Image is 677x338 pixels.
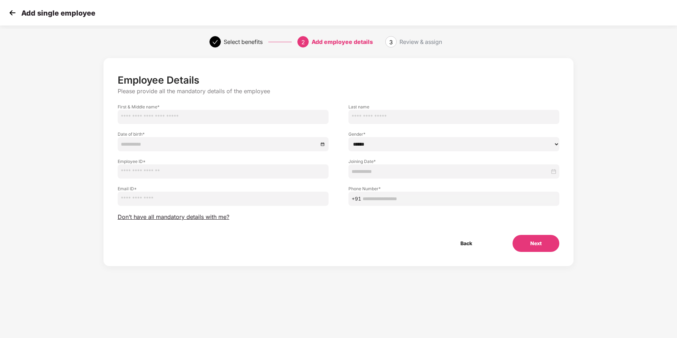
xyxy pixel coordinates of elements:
label: Last name [348,104,559,110]
p: Add single employee [21,9,95,17]
span: 3 [389,39,393,46]
label: Phone Number [348,186,559,192]
label: Date of birth [118,131,329,137]
p: Please provide all the mandatory details of the employee [118,88,559,95]
span: 2 [301,39,305,46]
span: check [212,39,218,45]
div: Add employee details [312,36,373,47]
label: Email ID [118,186,329,192]
div: Review & assign [399,36,442,47]
div: Select benefits [224,36,263,47]
label: Gender [348,131,559,137]
label: Employee ID [118,158,329,164]
span: +91 [352,195,361,203]
span: Don’t have all mandatory details with me? [118,213,229,221]
p: Employee Details [118,74,559,86]
label: Joining Date [348,158,559,164]
img: svg+xml;base64,PHN2ZyB4bWxucz0iaHR0cDovL3d3dy53My5vcmcvMjAwMC9zdmciIHdpZHRoPSIzMCIgaGVpZ2h0PSIzMC... [7,7,18,18]
button: Next [513,235,559,252]
label: First & Middle name [118,104,329,110]
button: Back [443,235,490,252]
